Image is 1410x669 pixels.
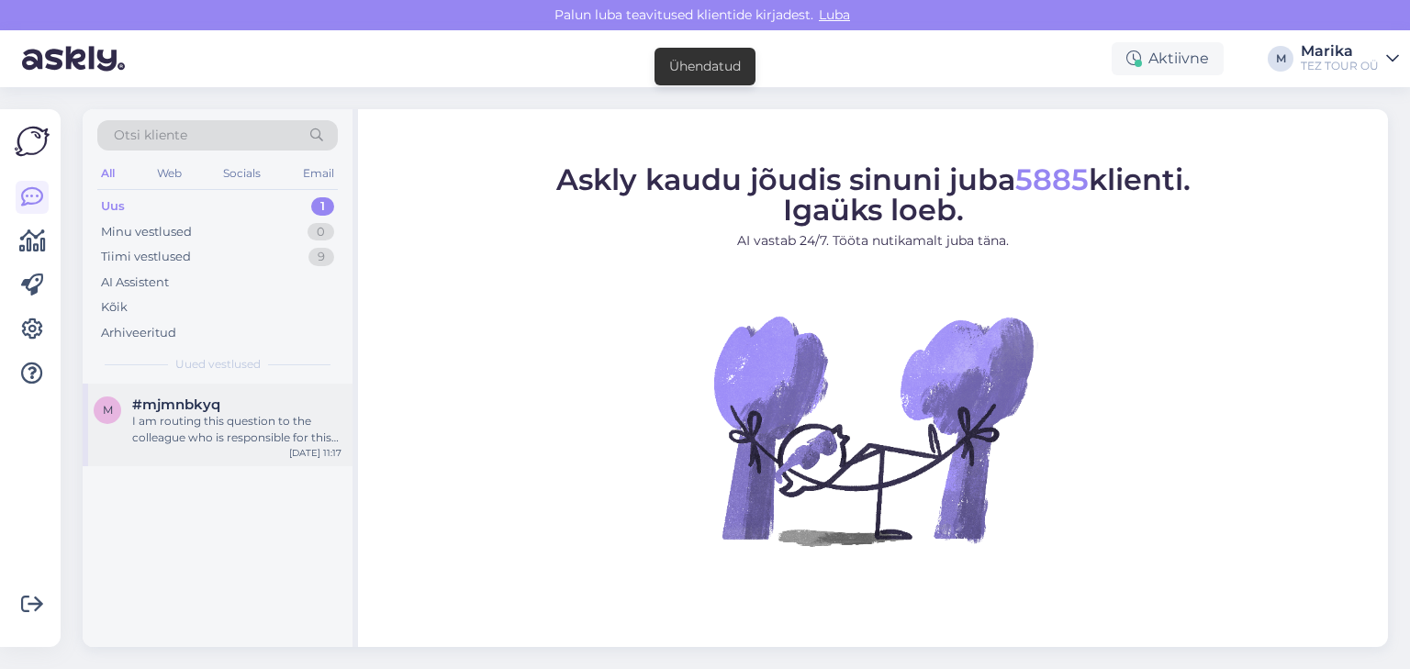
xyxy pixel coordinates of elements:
[101,197,125,216] div: Uus
[813,6,856,23] span: Luba
[669,57,741,76] div: Ühendatud
[308,223,334,241] div: 0
[556,230,1191,250] p: AI vastab 24/7. Tööta nutikamalt juba täna.
[101,223,192,241] div: Minu vestlused
[1301,44,1379,59] div: Marika
[1301,59,1379,73] div: TEZ TOUR OÜ
[101,298,128,317] div: Kõik
[132,413,341,446] div: I am routing this question to the colleague who is responsible for this topic. The reply might ta...
[289,446,341,460] div: [DATE] 11:17
[153,162,185,185] div: Web
[311,197,334,216] div: 1
[101,324,176,342] div: Arhiveeritud
[1301,44,1399,73] a: MarikaTEZ TOUR OÜ
[97,162,118,185] div: All
[114,126,187,145] span: Otsi kliente
[556,161,1191,227] span: Askly kaudu jõudis sinuni juba klienti. Igaüks loeb.
[1015,161,1089,196] span: 5885
[15,124,50,159] img: Askly Logo
[101,273,169,292] div: AI Assistent
[1268,46,1293,72] div: M
[101,248,191,266] div: Tiimi vestlused
[299,162,338,185] div: Email
[1112,42,1224,75] div: Aktiivne
[132,396,220,413] span: #mjmnbkyq
[175,356,261,373] span: Uued vestlused
[308,248,334,266] div: 9
[219,162,264,185] div: Socials
[708,264,1038,595] img: No Chat active
[103,403,113,417] span: m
